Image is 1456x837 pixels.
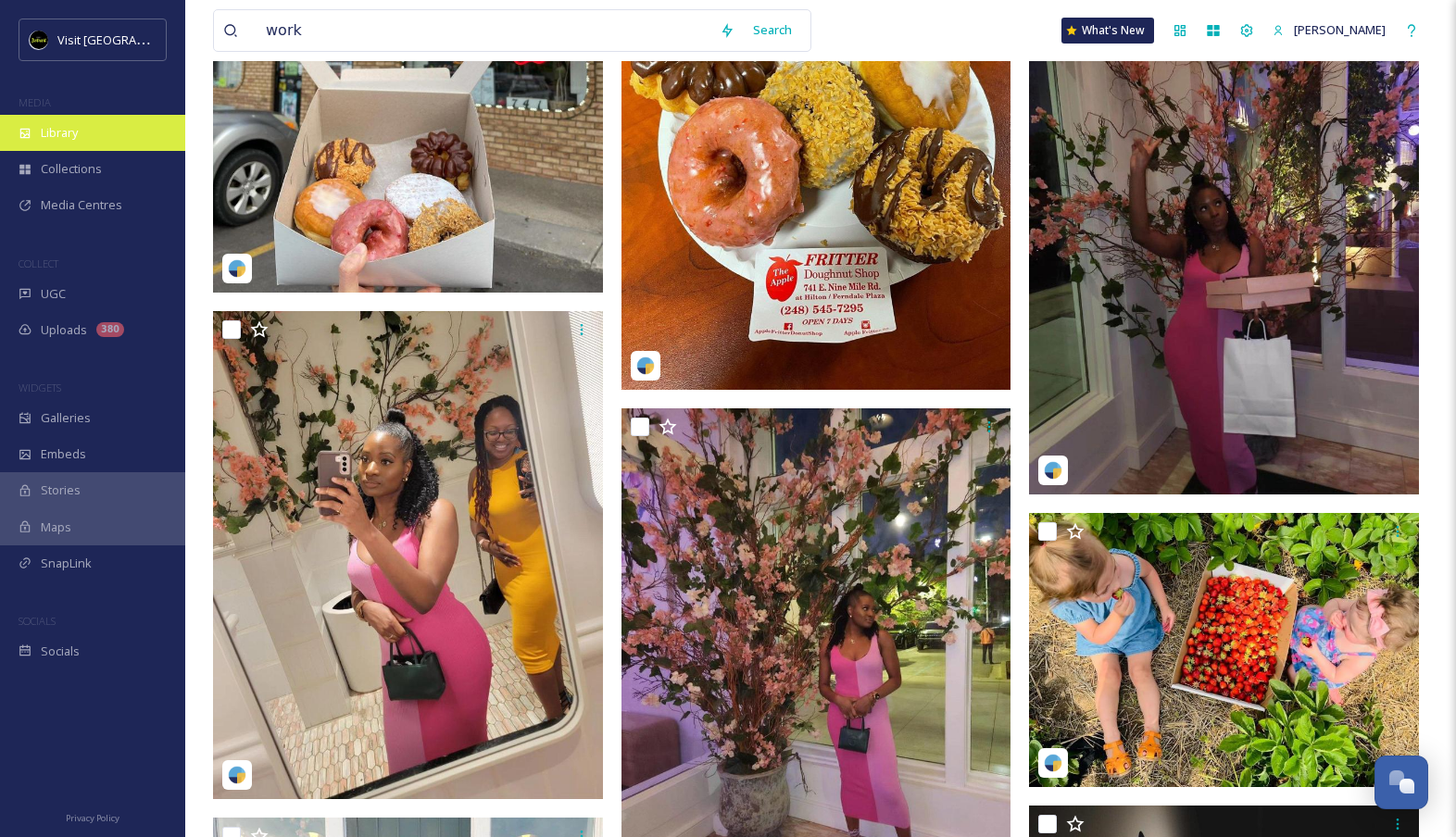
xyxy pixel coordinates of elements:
span: Embeds [41,445,86,463]
a: [PERSON_NAME] [1263,12,1395,48]
span: Uploads [41,321,87,339]
span: Galleries [41,409,91,427]
span: Media Centres [41,196,122,214]
img: snapsea-logo.png [228,766,246,784]
span: Stories [41,481,81,499]
button: Open Chat [1374,756,1428,809]
span: Library [41,124,78,142]
span: SnapLink [41,555,92,572]
span: [PERSON_NAME] [1294,21,1386,38]
a: Privacy Policy [66,806,119,828]
a: What's New [1061,18,1154,44]
span: Maps [41,518,71,536]
img: alilyn26_09052024_1627879.jpg [213,311,603,798]
span: Privacy Policy [66,812,119,824]
span: Socials [41,643,80,660]
span: MEDIA [19,95,51,109]
input: Search your library [257,10,710,51]
div: Search [744,12,801,48]
img: snapsea-logo.png [636,356,655,375]
img: snapsea-logo.png [1044,461,1062,480]
div: 380 [96,322,124,337]
span: SOCIALS [19,614,56,628]
img: VISIT%20DETROIT%20LOGO%20-%20BLACK%20BACKGROUND.png [30,31,48,49]
img: brynnybrynbryn_09052024_1627865.jpg [1029,513,1419,787]
img: snapsea-logo.png [228,259,246,278]
span: WIDGETS [19,381,61,394]
span: COLLECT [19,256,58,270]
img: alilyn26_09052024_1627879.jpg [1029,7,1419,494]
img: snapsea-logo.png [1044,754,1062,772]
span: Visit [GEOGRAPHIC_DATA] [57,31,201,48]
span: UGC [41,285,66,303]
span: Collections [41,160,102,178]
